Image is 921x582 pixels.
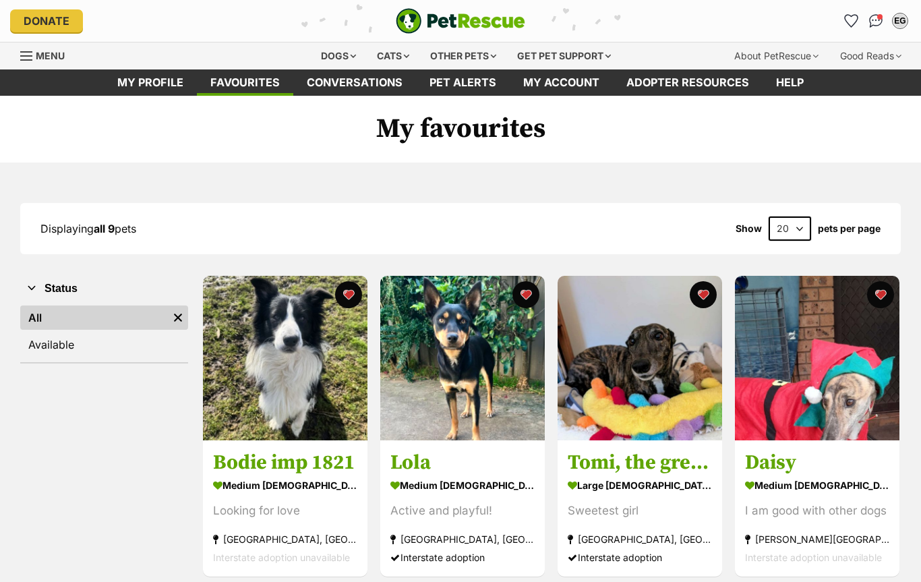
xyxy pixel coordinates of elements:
[508,42,620,69] div: Get pet support
[396,8,525,34] a: PetRescue
[213,531,357,549] div: [GEOGRAPHIC_DATA], [GEOGRAPHIC_DATA]
[893,14,907,28] div: EG
[736,223,762,234] span: Show
[293,69,416,96] a: conversations
[390,450,535,476] h3: Lola
[867,281,894,308] button: favourite
[213,552,350,564] span: Interstate adoption unavailable
[213,450,357,476] h3: Bodie imp 1821
[735,276,899,440] img: Daisy
[380,276,545,440] img: Lola
[745,450,889,476] h3: Daisy
[10,9,83,32] a: Donate
[510,69,613,96] a: My account
[94,222,115,235] strong: all 9
[818,223,881,234] label: pets per page
[203,440,367,577] a: Bodie imp 1821 medium [DEMOGRAPHIC_DATA] Dog Looking for love [GEOGRAPHIC_DATA], [GEOGRAPHIC_DATA...
[889,10,911,32] button: My account
[390,476,535,496] div: medium [DEMOGRAPHIC_DATA] Dog
[390,502,535,521] div: Active and playful!
[335,281,362,308] button: favourite
[396,8,525,34] img: logo-e224e6f780fb5917bec1dbf3a21bbac754714ae5b6737aabdf751b685950b380.svg
[20,332,188,357] a: Available
[865,10,887,32] a: Conversations
[512,281,539,308] button: favourite
[416,69,510,96] a: Pet alerts
[421,42,506,69] div: Other pets
[390,531,535,549] div: [GEOGRAPHIC_DATA], [GEOGRAPHIC_DATA]
[745,476,889,496] div: medium [DEMOGRAPHIC_DATA] Dog
[367,42,419,69] div: Cats
[841,10,911,32] ul: Account quick links
[20,280,188,297] button: Status
[168,305,188,330] a: Remove filter
[690,281,717,308] button: favourite
[213,502,357,521] div: Looking for love
[841,10,862,32] a: Favourites
[869,14,883,28] img: chat-41dd97257d64d25036548639549fe6c8038ab92f7586957e7f3b1b290dea8141.svg
[203,276,367,440] img: Bodie imp 1821
[763,69,817,96] a: Help
[568,502,712,521] div: Sweetest girl
[568,476,712,496] div: large [DEMOGRAPHIC_DATA] Dog
[380,440,545,577] a: Lola medium [DEMOGRAPHIC_DATA] Dog Active and playful! [GEOGRAPHIC_DATA], [GEOGRAPHIC_DATA] Inter...
[558,276,722,440] img: Tomi, the greyhound
[568,531,712,549] div: [GEOGRAPHIC_DATA], [GEOGRAPHIC_DATA]
[725,42,828,69] div: About PetRescue
[613,69,763,96] a: Adopter resources
[20,42,74,67] a: Menu
[735,440,899,577] a: Daisy medium [DEMOGRAPHIC_DATA] Dog I am good with other dogs [PERSON_NAME][GEOGRAPHIC_DATA], [GE...
[558,440,722,577] a: Tomi, the greyhound large [DEMOGRAPHIC_DATA] Dog Sweetest girl [GEOGRAPHIC_DATA], [GEOGRAPHIC_DAT...
[311,42,365,69] div: Dogs
[568,450,712,476] h3: Tomi, the greyhound
[390,549,535,567] div: Interstate adoption
[568,549,712,567] div: Interstate adoption
[40,222,136,235] span: Displaying pets
[831,42,911,69] div: Good Reads
[745,531,889,549] div: [PERSON_NAME][GEOGRAPHIC_DATA], [GEOGRAPHIC_DATA]
[104,69,197,96] a: My profile
[20,305,168,330] a: All
[197,69,293,96] a: Favourites
[36,50,65,61] span: Menu
[213,476,357,496] div: medium [DEMOGRAPHIC_DATA] Dog
[745,502,889,521] div: I am good with other dogs
[745,552,882,564] span: Interstate adoption unavailable
[20,303,188,362] div: Status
